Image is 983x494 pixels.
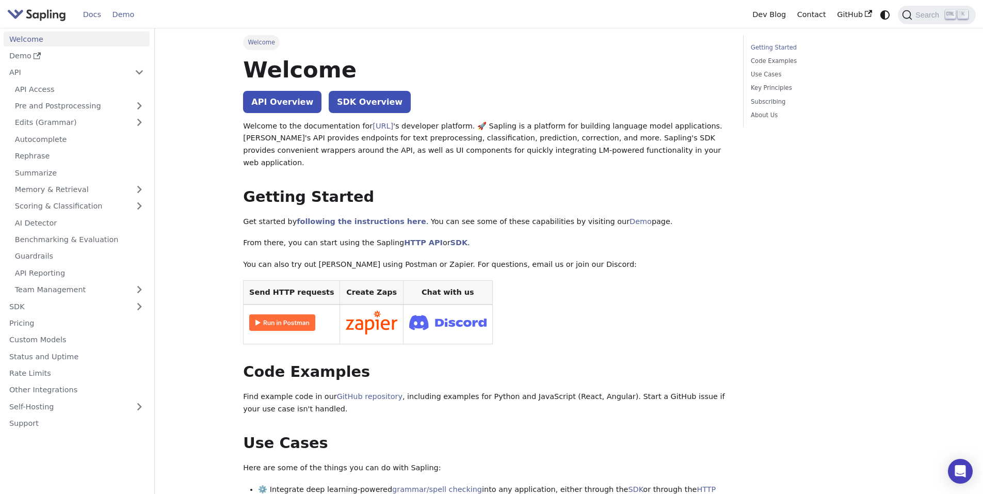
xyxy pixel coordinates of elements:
a: Self-Hosting [4,399,150,414]
div: Open Intercom Messenger [948,459,973,484]
button: Switch between dark and light mode (currently system mode) [878,7,893,22]
p: You can also try out [PERSON_NAME] using Postman or Zapier. For questions, email us or join our D... [243,259,728,271]
p: Get started by . You can see some of these capabilities by visiting our page. [243,216,728,228]
p: Here are some of the things you can do with Sapling: [243,462,728,474]
a: Status and Uptime [4,349,150,364]
a: Use Cases [751,70,891,79]
a: API [4,65,129,80]
span: Welcome [243,35,280,50]
a: GitHub [831,7,877,23]
a: Key Principles [751,83,891,93]
h2: Getting Started [243,188,728,206]
img: Connect in Zapier [346,311,397,334]
img: Run in Postman [249,314,315,331]
a: Rephrase [9,149,150,164]
a: HTTP API [404,238,443,247]
a: SDK Overview [329,91,411,113]
a: Memory & Retrieval [9,182,150,197]
img: Sapling.ai [7,7,66,22]
a: Summarize [9,165,150,180]
a: Demo [630,217,652,226]
a: Subscribing [751,97,891,107]
a: API Overview [243,91,321,113]
a: Contact [792,7,832,23]
a: Pre and Postprocessing [9,99,150,114]
a: Other Integrations [4,383,150,397]
a: About Us [751,110,891,120]
img: Join Discord [409,312,487,333]
p: Welcome to the documentation for 's developer platform. 🚀 Sapling is a platform for building lang... [243,120,728,169]
a: following the instructions here [297,217,426,226]
a: Autocomplete [9,132,150,147]
a: SDK [450,238,468,247]
th: Chat with us [403,280,492,305]
a: Rate Limits [4,366,150,381]
a: Scoring & Classification [9,199,150,214]
a: Benchmarking & Evaluation [9,232,150,247]
a: Getting Started [751,43,891,53]
a: GitHub repository [337,392,402,401]
a: Team Management [9,282,150,297]
a: Custom Models [4,332,150,347]
th: Create Zaps [340,280,404,305]
button: Expand sidebar category 'SDK' [129,299,150,314]
a: Welcome [4,31,150,46]
a: API Reporting [9,265,150,280]
span: Search [912,11,945,19]
button: Collapse sidebar category 'API' [129,65,150,80]
p: Find example code in our , including examples for Python and JavaScript (React, Angular). Start a... [243,391,728,416]
a: Docs [77,7,107,23]
a: Guardrails [9,249,150,264]
a: Support [4,416,150,431]
h2: Use Cases [243,434,728,453]
a: AI Detector [9,215,150,230]
a: Code Examples [751,56,891,66]
kbd: K [958,10,968,19]
button: Search (Ctrl+K) [898,6,975,24]
a: SDK [4,299,129,314]
a: Dev Blog [747,7,791,23]
a: Demo [4,49,150,63]
a: Pricing [4,316,150,331]
h1: Welcome [243,56,728,84]
a: SDK [628,485,643,493]
a: grammar/spell checking [392,485,482,493]
th: Send HTTP requests [244,280,340,305]
a: [URL] [373,122,393,130]
a: Sapling.ai [7,7,70,22]
a: API Access [9,82,150,97]
a: Demo [107,7,140,23]
h2: Code Examples [243,363,728,381]
a: Edits (Grammar) [9,115,150,130]
p: From there, you can start using the Sapling or . [243,237,728,249]
nav: Breadcrumbs [243,35,728,50]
